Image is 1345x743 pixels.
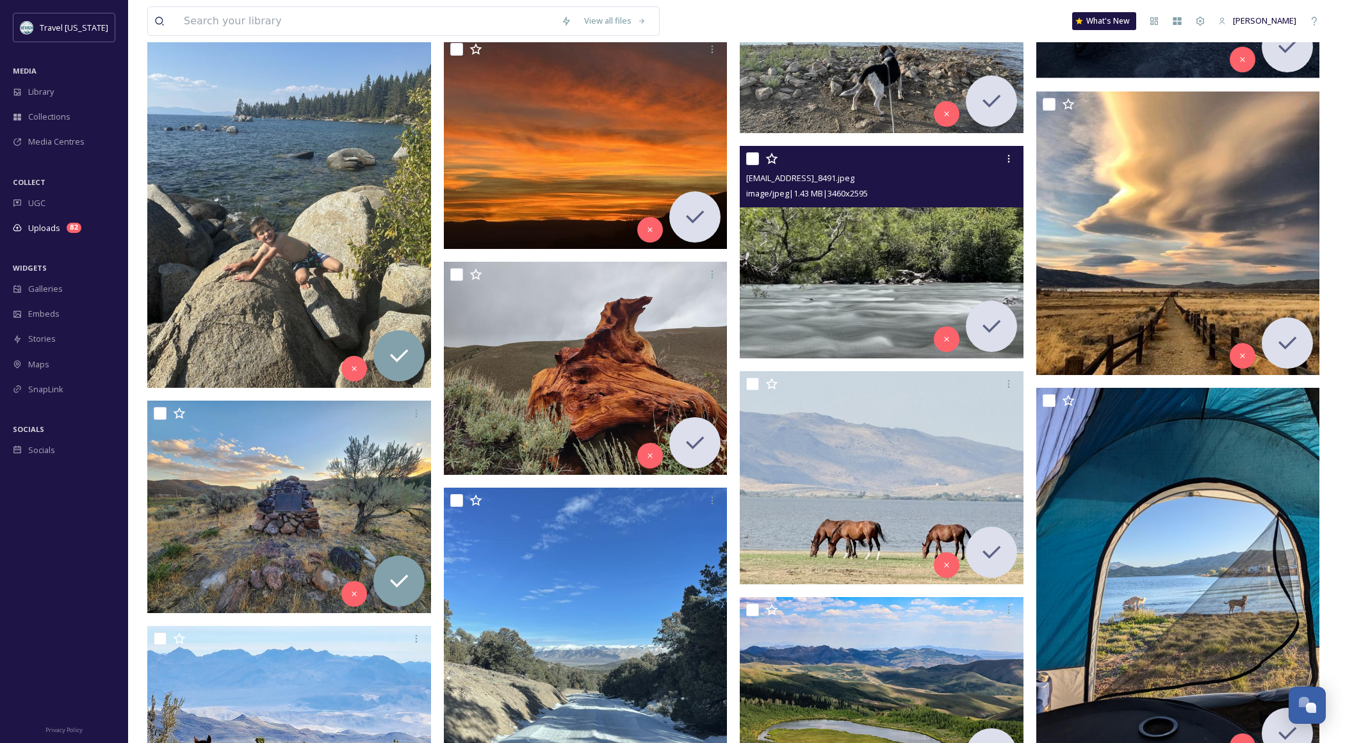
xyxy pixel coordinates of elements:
span: Collections [28,111,70,123]
img: ext_1758600420.747626_casandramellow@hotmail.com-6AA79200-242C-40C3-B5E9-4A4CD1287AB0.jpeg [1036,92,1320,375]
span: WIDGETS [13,263,47,273]
span: Library [28,86,54,98]
span: Uploads [28,222,60,234]
span: Galleries [28,283,63,295]
span: Stories [28,333,56,345]
span: Travel [US_STATE] [40,22,108,33]
button: Open Chat [1289,687,1326,724]
img: ext_1758038517.691061_phemsley@gmail.com-IMG_5280.JPG [147,10,431,387]
img: ext_1758555112.060631_monterey2@gmail.com-IMG_8491.jpeg [740,146,1023,358]
a: What's New [1072,12,1136,30]
span: image/jpeg | 1.43 MB | 3460 x 2595 [746,188,868,199]
img: ext_1758037660.055103_raeon@aol.com-20250819_192541.heic [147,401,431,613]
a: Privacy Policy [45,721,83,737]
span: Embeds [28,308,60,320]
span: UGC [28,197,45,209]
span: Socials [28,444,55,456]
img: ext_1759428420.282345_Excowboy75@yahoo.com-IMG_7986.jpeg [444,36,728,249]
span: COLLECT [13,177,45,187]
a: [PERSON_NAME] [1212,8,1303,33]
span: Media Centres [28,136,85,148]
img: download.jpeg [20,21,33,34]
a: View all files [578,8,653,33]
span: Privacy Policy [45,726,83,734]
span: Maps [28,358,49,371]
img: ext_1758349456.844755_Cynthia_hartsock@hotmail.com-IMG_1432.jpeg [740,371,1023,584]
span: SOCIALS [13,424,44,434]
input: Search your library [177,7,555,35]
span: [PERSON_NAME] [1233,15,1296,26]
img: ext_1759427394.706101_washoeoreo@gmail.com-IMG_20220816_152017219_HDR.jpg [444,262,728,474]
div: 82 [67,223,81,233]
span: SnapLink [28,383,63,395]
span: [EMAIL_ADDRESS]_8491.jpeg [746,172,854,184]
span: MEDIA [13,66,37,76]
